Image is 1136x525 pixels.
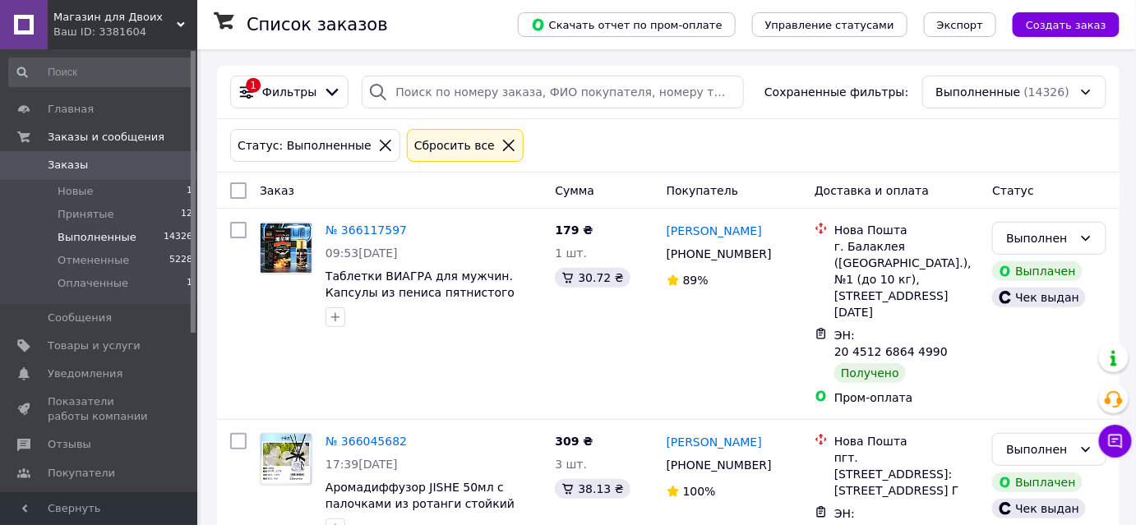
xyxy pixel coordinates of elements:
[834,389,979,406] div: Пром-оплата
[234,136,375,154] div: Статус: Выполненные
[1026,19,1106,31] span: Создать заказ
[765,19,894,31] span: Управление статусами
[58,230,136,245] span: Выполненные
[834,238,979,320] div: г. Балаклея ([GEOGRAPHIC_DATA].), №1 (до 10 кг), [STREET_ADDRESS][DATE]
[518,12,736,37] button: Скачать отчет по пром-оплате
[261,434,312,484] img: Фото товару
[555,479,630,499] div: 38.13 ₴
[48,394,152,424] span: Показатели работы компании
[663,242,775,265] div: [PHONE_NUMBER]
[764,84,908,100] span: Сохраненные фильтры:
[996,17,1120,30] a: Создать заказ
[260,222,312,274] a: Фото товару
[555,268,630,288] div: 30.72 ₴
[260,184,294,197] span: Заказ
[58,276,128,291] span: Оплаченные
[48,311,112,325] span: Сообщения
[555,184,594,197] span: Сумма
[326,269,542,332] a: Таблетки ВИАГРА для мужчин. Капсулы из пениса пятнистого оленя. Устричные капсулы. [GEOGRAPHIC_DA...
[326,458,398,471] span: 17:39[DATE]
[667,434,762,450] a: [PERSON_NAME]
[362,76,744,108] input: Поиск по номеру заказа, ФИО покупателя, номеру телефона, Email, номеру накладной
[834,433,979,449] div: Нова Пошта
[187,184,192,199] span: 1
[53,25,197,39] div: Ваш ID: 3381604
[48,158,88,173] span: Заказы
[683,485,716,498] span: 100%
[261,223,312,274] img: Фото товару
[834,449,979,499] div: пгт. [STREET_ADDRESS]: [STREET_ADDRESS] Г
[555,435,593,448] span: 309 ₴
[326,223,407,237] a: № 366117597
[1006,440,1073,458] div: Выполнен
[58,184,94,199] span: Новые
[1024,85,1069,99] span: (14326)
[262,84,316,100] span: Фильтры
[1006,229,1073,247] div: Выполнен
[1013,12,1120,37] button: Создать заказ
[667,223,762,239] a: [PERSON_NAME]
[187,276,192,291] span: 1
[992,184,1034,197] span: Статус
[48,366,122,381] span: Уведомления
[555,223,593,237] span: 179 ₴
[326,246,398,260] span: 09:53[DATE]
[752,12,907,37] button: Управление статусами
[1099,425,1132,458] button: Чат с покупателем
[48,102,94,117] span: Главная
[937,19,983,31] span: Экспорт
[683,274,709,287] span: 89%
[48,466,115,481] span: Покупатели
[58,207,114,222] span: Принятые
[48,437,91,452] span: Отзывы
[992,472,1082,492] div: Выплачен
[181,207,192,222] span: 12
[58,253,129,268] span: Отмененные
[53,10,177,25] span: Магазин для Двоих
[555,458,587,471] span: 3 шт.
[326,435,407,448] a: № 366045682
[936,84,1021,100] span: Выполненные
[169,253,192,268] span: 5228
[48,338,141,353] span: Товары и услуги
[815,184,929,197] span: Доставка и оплата
[48,130,164,145] span: Заказы и сообщения
[164,230,192,245] span: 14326
[555,246,587,260] span: 1 шт.
[247,15,388,35] h1: Список заказов
[834,363,906,383] div: Получено
[8,58,194,87] input: Поиск
[531,17,723,32] span: Скачать отчет по пром-оплате
[924,12,996,37] button: Экспорт
[834,329,948,358] span: ЭН: 20 4512 6864 4990
[411,136,498,154] div: Сбросить все
[260,433,312,486] a: Фото товару
[667,184,739,197] span: Покупатель
[992,261,1082,281] div: Выплачен
[992,499,1086,518] div: Чек выдан
[992,288,1086,307] div: Чек выдан
[663,454,775,477] div: [PHONE_NUMBER]
[834,222,979,238] div: Нова Пошта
